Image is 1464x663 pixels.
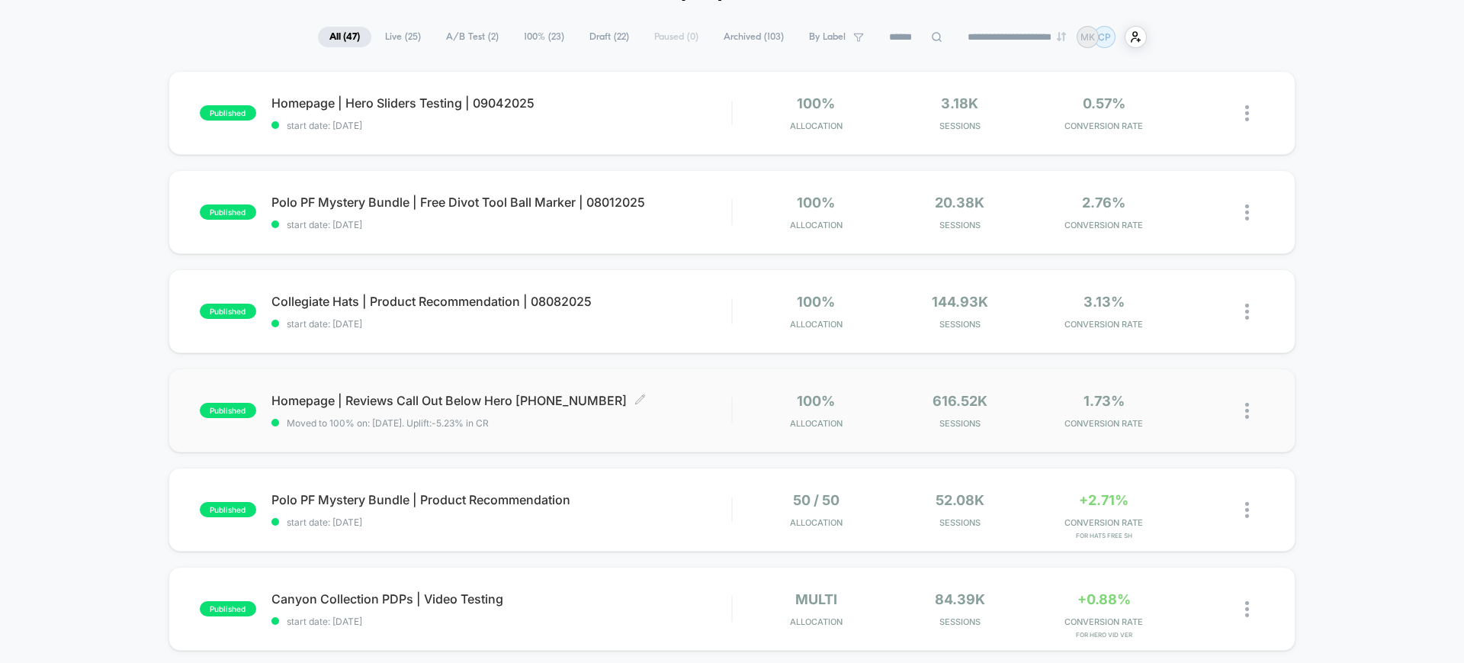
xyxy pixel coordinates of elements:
[578,27,640,47] span: Draft ( 22 )
[271,393,731,408] span: Homepage | Reviews Call Out Below Hero [PHONE_NUMBER]
[1083,95,1125,111] span: 0.57%
[1035,532,1172,539] span: for hats free sh
[1245,105,1249,121] img: close
[809,31,846,43] span: By Label
[790,517,843,528] span: Allocation
[892,616,1029,627] span: Sessions
[271,95,731,111] span: Homepage | Hero Sliders Testing | 09042025
[790,220,843,230] span: Allocation
[271,591,731,607] span: Canyon Collection PDPs | Video Testing
[1245,403,1249,419] img: close
[1035,517,1172,528] span: CONVERSION RATE
[271,492,731,507] span: Polo PF Mystery Bundle | Product Recommendation
[892,220,1029,230] span: Sessions
[1057,32,1066,41] img: end
[1035,121,1172,131] span: CONVERSION RATE
[1084,393,1125,409] span: 1.73%
[1098,31,1111,43] p: CP
[790,418,843,429] span: Allocation
[512,27,576,47] span: 100% ( 23 )
[790,121,843,131] span: Allocation
[1245,502,1249,518] img: close
[933,393,987,409] span: 616.52k
[793,492,840,508] span: 50 / 50
[271,219,731,230] span: start date: [DATE]
[892,418,1029,429] span: Sessions
[1245,204,1249,220] img: close
[892,517,1029,528] span: Sessions
[1035,319,1172,330] span: CONVERSION RATE
[1035,220,1172,230] span: CONVERSION RATE
[935,195,984,211] span: 20.38k
[1035,616,1172,627] span: CONVERSION RATE
[200,204,256,220] span: published
[200,601,256,616] span: published
[271,120,731,131] span: start date: [DATE]
[790,616,843,627] span: Allocation
[374,27,432,47] span: Live ( 25 )
[797,195,835,211] span: 100%
[287,417,489,429] span: Moved to 100% on: [DATE] . Uplift: -5.23% in CR
[790,319,843,330] span: Allocation
[271,318,731,330] span: start date: [DATE]
[1079,492,1128,508] span: +2.71%
[200,105,256,121] span: published
[892,319,1029,330] span: Sessions
[1082,195,1125,211] span: 2.76%
[271,616,731,627] span: start date: [DATE]
[271,517,731,528] span: start date: [DATE]
[1245,304,1249,320] img: close
[271,195,731,210] span: Polo PF Mystery Bundle | Free Divot Tool Ball Marker | 08012025
[797,393,835,409] span: 100%
[318,27,371,47] span: All ( 47 )
[1080,31,1095,43] p: MK
[1077,591,1131,607] span: +0.88%
[795,591,837,607] span: multi
[935,591,985,607] span: 84.39k
[1084,294,1125,310] span: 3.13%
[200,502,256,517] span: published
[271,294,731,309] span: Collegiate Hats | Product Recommendation | 08082025
[932,294,988,310] span: 144.93k
[797,95,835,111] span: 100%
[1035,418,1172,429] span: CONVERSION RATE
[1245,601,1249,617] img: close
[936,492,984,508] span: 52.08k
[941,95,978,111] span: 3.18k
[200,304,256,319] span: published
[892,121,1029,131] span: Sessions
[1035,631,1172,639] span: for Hero Vid Ver
[435,27,510,47] span: A/B Test ( 2 )
[797,294,835,310] span: 100%
[712,27,795,47] span: Archived ( 103 )
[200,403,256,418] span: published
